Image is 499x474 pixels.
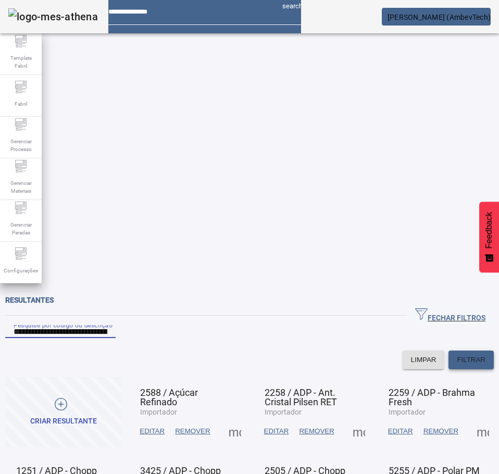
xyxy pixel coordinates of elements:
[448,351,494,369] button: FILTRAR
[175,426,210,436] span: REMOVER
[5,218,36,240] span: Gerenciar Paradas
[350,422,368,441] button: Mais
[5,296,54,304] span: Resultantes
[5,176,36,198] span: Gerenciar Materiais
[226,422,244,441] button: Mais
[264,426,289,436] span: EDITAR
[403,351,445,369] button: LIMPAR
[5,51,36,73] span: Template Fabril
[389,387,475,407] span: 2259 / ADP - Brahma Fresh
[134,422,170,441] button: EDITAR
[411,355,436,365] span: LIMPAR
[484,212,494,248] span: Feedback
[14,321,113,328] mat-label: Pesquise por código ou descrição
[473,422,492,441] button: Mais
[415,308,485,323] span: FECHAR FILTROS
[388,13,491,21] span: [PERSON_NAME] (AmbevTech)
[259,422,294,441] button: EDITAR
[383,422,418,441] button: EDITAR
[140,426,165,436] span: EDITAR
[265,387,337,407] span: 2258 / ADP - Ant. Cristal Pilsen RET
[8,8,98,25] img: logo-mes-athena
[299,426,334,436] span: REMOVER
[479,202,499,272] button: Feedback - Mostrar pesquisa
[5,134,36,156] span: Gerenciar Processo
[457,355,485,365] span: FILTRAR
[140,387,198,407] span: 2588 / Açúcar Refinado
[170,422,215,441] button: REMOVER
[423,426,458,436] span: REMOVER
[11,97,30,111] span: Fabril
[5,377,121,447] button: CRIAR RESULTANTE
[388,426,413,436] span: EDITAR
[1,264,41,278] span: Configurações
[418,422,464,441] button: REMOVER
[30,416,97,427] div: CRIAR RESULTANTE
[294,422,339,441] button: REMOVER
[407,306,494,325] button: FECHAR FILTROS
